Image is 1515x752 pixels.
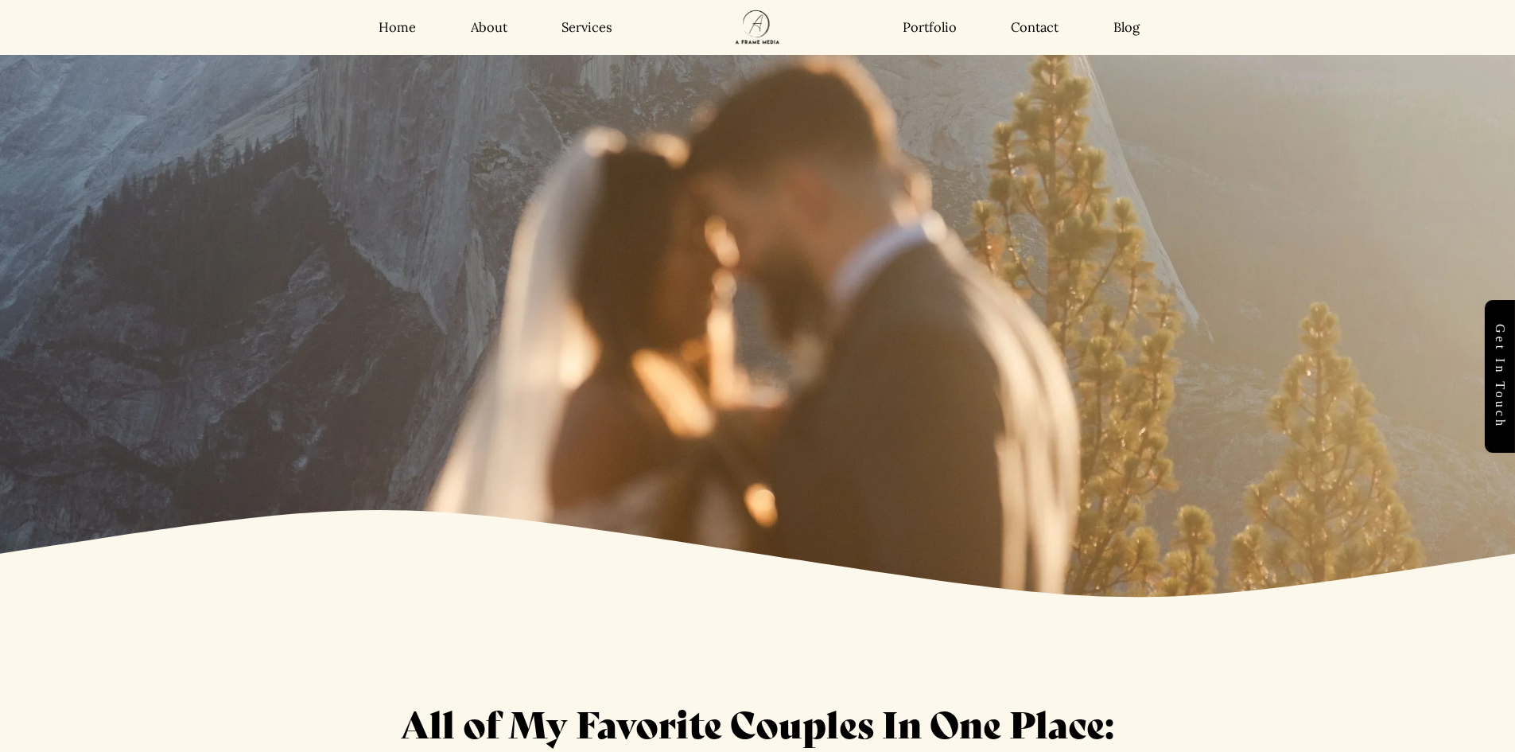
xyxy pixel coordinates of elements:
a: Get in touch [1485,300,1515,453]
a: Contact [1011,19,1059,36]
h1: All of My Favorite Couples In One Place: [388,699,1128,746]
a: Portfolio [903,19,957,36]
a: About [471,19,507,36]
a: Services [561,19,612,36]
a: Home [379,19,416,36]
a: Blog [1113,19,1140,36]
